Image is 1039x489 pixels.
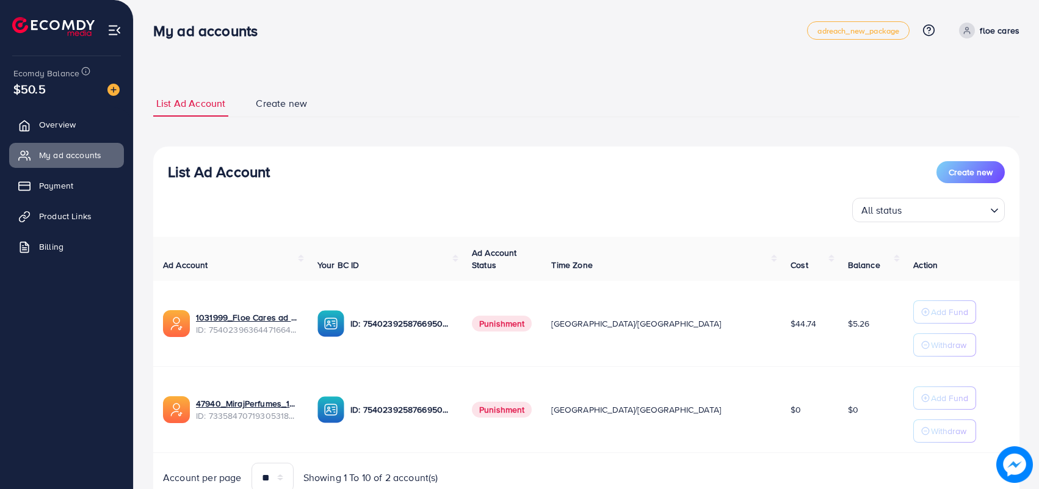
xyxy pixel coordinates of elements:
span: Create new [949,166,993,178]
span: Product Links [39,210,92,222]
span: $44.74 [791,317,816,330]
img: logo [12,17,95,36]
div: <span class='underline'>47940_MirajPerfumes_1708010012354</span></br>7335847071930531842 [196,397,298,422]
img: ic-ba-acc.ded83a64.svg [317,396,344,423]
button: Add Fund [913,300,976,324]
p: Withdraw [931,338,966,352]
span: Ad Account Status [472,247,517,271]
button: Withdraw [913,333,976,357]
p: Add Fund [931,391,968,405]
span: Ad Account [163,259,208,271]
span: ID: 7335847071930531842 [196,410,298,422]
span: Your BC ID [317,259,360,271]
span: My ad accounts [39,149,101,161]
img: ic-ads-acc.e4c84228.svg [163,310,190,337]
span: Showing 1 To 10 of 2 account(s) [303,471,438,485]
span: Ecomdy Balance [13,67,79,79]
span: Cost [791,259,808,271]
span: Create new [256,96,307,110]
span: Punishment [472,402,532,418]
span: Balance [848,259,880,271]
span: Punishment [472,316,532,331]
a: floe cares [954,23,1019,38]
span: Time Zone [551,259,592,271]
span: $50.5 [13,80,46,98]
a: Overview [9,112,124,137]
a: 1031999_Floe Cares ad acc no 1_1755598915786 [196,311,298,324]
h3: List Ad Account [168,163,270,181]
span: List Ad Account [156,96,225,110]
span: Action [913,259,938,271]
span: $0 [848,404,858,416]
p: Withdraw [931,424,966,438]
input: Search for option [906,199,985,219]
span: adreach_new_package [817,27,899,35]
a: 47940_MirajPerfumes_1708010012354 [196,397,298,410]
p: ID: 7540239258766950407 [350,316,452,331]
span: ID: 7540239636447166482 [196,324,298,336]
span: [GEOGRAPHIC_DATA]/[GEOGRAPHIC_DATA] [551,317,721,330]
button: Add Fund [913,386,976,410]
img: ic-ba-acc.ded83a64.svg [317,310,344,337]
span: Account per page [163,471,242,485]
button: Create new [936,161,1005,183]
div: Search for option [852,198,1005,222]
div: <span class='underline'>1031999_Floe Cares ad acc no 1_1755598915786</span></br>7540239636447166482 [196,311,298,336]
p: ID: 7540239258766950407 [350,402,452,417]
span: $5.26 [848,317,870,330]
span: Overview [39,118,76,131]
span: [GEOGRAPHIC_DATA]/[GEOGRAPHIC_DATA] [551,404,721,416]
p: floe cares [980,23,1019,38]
span: Payment [39,179,73,192]
a: adreach_new_package [807,21,910,40]
h3: My ad accounts [153,22,267,40]
img: image [107,84,120,96]
button: Withdraw [913,419,976,443]
span: All status [859,201,905,219]
a: Billing [9,234,124,259]
a: Product Links [9,204,124,228]
a: My ad accounts [9,143,124,167]
img: image [996,446,1033,483]
a: Payment [9,173,124,198]
span: Billing [39,241,63,253]
span: $0 [791,404,801,416]
p: Add Fund [931,305,968,319]
img: ic-ads-acc.e4c84228.svg [163,396,190,423]
img: menu [107,23,121,37]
